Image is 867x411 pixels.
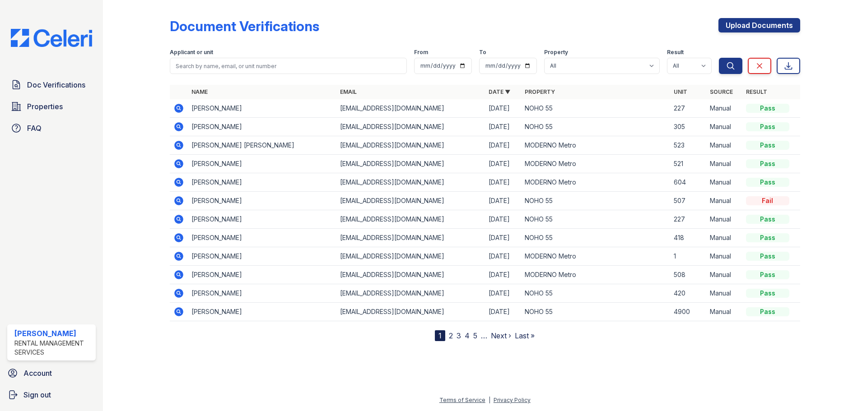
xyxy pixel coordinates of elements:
[4,29,99,47] img: CE_Logo_Blue-a8612792a0a2168367f1c8372b55b34899dd931a85d93a1a3d3e32e68fde9ad4.png
[336,303,485,321] td: [EMAIL_ADDRESS][DOMAIN_NAME]
[336,136,485,155] td: [EMAIL_ADDRESS][DOMAIN_NAME]
[188,192,336,210] td: [PERSON_NAME]
[414,49,428,56] label: From
[485,155,521,173] td: [DATE]
[706,229,742,247] td: Manual
[521,284,670,303] td: NOHO 55
[521,266,670,284] td: MODERNO Metro
[188,266,336,284] td: [PERSON_NAME]
[706,210,742,229] td: Manual
[521,210,670,229] td: NOHO 55
[746,252,789,261] div: Pass
[14,328,92,339] div: [PERSON_NAME]
[746,270,789,279] div: Pass
[667,49,684,56] label: Result
[746,307,789,316] div: Pass
[485,247,521,266] td: [DATE]
[746,141,789,150] div: Pass
[670,192,706,210] td: 507
[336,247,485,266] td: [EMAIL_ADDRESS][DOMAIN_NAME]
[746,289,789,298] div: Pass
[494,397,531,403] a: Privacy Policy
[521,303,670,321] td: NOHO 55
[336,229,485,247] td: [EMAIL_ADDRESS][DOMAIN_NAME]
[746,178,789,187] div: Pass
[706,136,742,155] td: Manual
[491,331,511,340] a: Next ›
[188,173,336,192] td: [PERSON_NAME]
[336,266,485,284] td: [EMAIL_ADDRESS][DOMAIN_NAME]
[746,233,789,242] div: Pass
[188,99,336,118] td: [PERSON_NAME]
[7,97,96,115] a: Properties
[706,173,742,192] td: Manual
[439,397,485,403] a: Terms of Service
[4,386,99,404] a: Sign out
[670,247,706,266] td: 1
[746,122,789,131] div: Pass
[670,266,706,284] td: 508
[670,136,706,155] td: 523
[485,266,521,284] td: [DATE]
[170,49,213,56] label: Applicant or unit
[485,210,521,229] td: [DATE]
[525,88,555,95] a: Property
[485,284,521,303] td: [DATE]
[746,104,789,113] div: Pass
[521,247,670,266] td: MODERNO Metro
[336,118,485,136] td: [EMAIL_ADDRESS][DOMAIN_NAME]
[746,196,789,205] div: Fail
[336,99,485,118] td: [EMAIL_ADDRESS][DOMAIN_NAME]
[170,18,319,34] div: Document Verifications
[465,331,470,340] a: 4
[170,58,407,74] input: Search by name, email, or unit number
[485,136,521,155] td: [DATE]
[27,79,85,90] span: Doc Verifications
[489,88,510,95] a: Date ▼
[670,99,706,118] td: 227
[485,118,521,136] td: [DATE]
[188,303,336,321] td: [PERSON_NAME]
[670,229,706,247] td: 418
[515,331,535,340] a: Last »
[7,76,96,94] a: Doc Verifications
[485,229,521,247] td: [DATE]
[485,303,521,321] td: [DATE]
[23,368,52,379] span: Account
[188,284,336,303] td: [PERSON_NAME]
[27,123,42,134] span: FAQ
[706,118,742,136] td: Manual
[521,99,670,118] td: NOHO 55
[188,118,336,136] td: [PERSON_NAME]
[485,192,521,210] td: [DATE]
[706,247,742,266] td: Manual
[14,339,92,357] div: Rental Management Services
[336,155,485,173] td: [EMAIL_ADDRESS][DOMAIN_NAME]
[188,136,336,155] td: [PERSON_NAME] [PERSON_NAME]
[191,88,208,95] a: Name
[521,192,670,210] td: NOHO 55
[706,266,742,284] td: Manual
[485,173,521,192] td: [DATE]
[27,101,63,112] span: Properties
[718,18,800,32] a: Upload Documents
[336,210,485,229] td: [EMAIL_ADDRESS][DOMAIN_NAME]
[746,88,767,95] a: Result
[336,284,485,303] td: [EMAIL_ADDRESS][DOMAIN_NAME]
[435,330,445,341] div: 1
[746,159,789,168] div: Pass
[706,99,742,118] td: Manual
[521,155,670,173] td: MODERNO Metro
[706,284,742,303] td: Manual
[188,155,336,173] td: [PERSON_NAME]
[706,192,742,210] td: Manual
[521,136,670,155] td: MODERNO Metro
[336,173,485,192] td: [EMAIL_ADDRESS][DOMAIN_NAME]
[746,215,789,224] div: Pass
[7,119,96,137] a: FAQ
[457,331,461,340] a: 3
[4,364,99,382] a: Account
[449,331,453,340] a: 2
[674,88,687,95] a: Unit
[489,397,490,403] div: |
